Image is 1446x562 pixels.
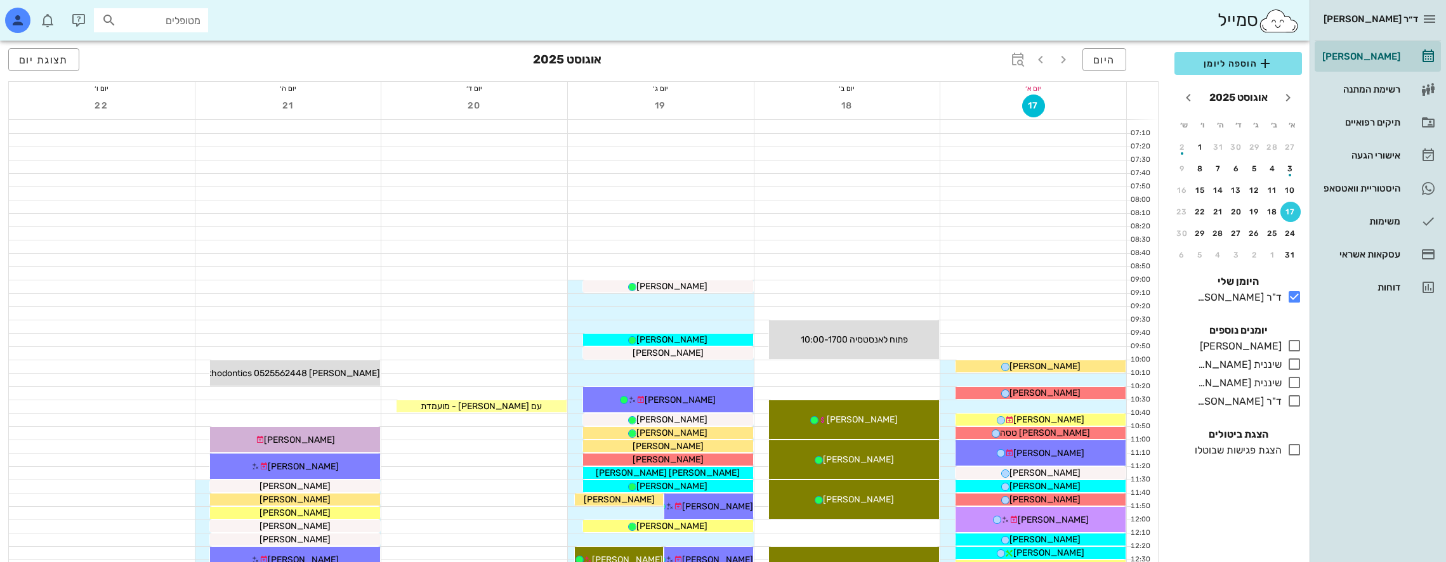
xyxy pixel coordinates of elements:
div: סמייל [1218,7,1299,34]
div: ד"ר [PERSON_NAME] [1192,394,1282,409]
span: היום [1093,54,1115,66]
button: 20 [463,95,486,117]
span: 17 [1023,100,1044,111]
button: 29 [1190,223,1211,244]
button: הוספה ליומן [1174,52,1302,75]
div: 23 [1172,207,1192,216]
div: יום ג׳ [568,82,754,95]
span: [PERSON_NAME] [682,501,753,512]
button: היום [1082,48,1126,71]
button: 25 [1263,223,1283,244]
span: 21 [277,100,299,111]
h4: היומן שלי [1174,274,1302,289]
div: 10:20 [1127,381,1153,392]
button: 6 [1226,159,1247,179]
button: 30 [1172,223,1192,244]
button: 21 [277,95,299,117]
div: 11:20 [1127,461,1153,472]
span: [PERSON_NAME] [1009,494,1081,505]
div: 11 [1263,186,1283,195]
button: 23 [1172,202,1192,222]
span: [PERSON_NAME] [260,534,331,545]
th: ב׳ [1266,114,1282,136]
button: 3 [1226,245,1247,265]
div: 07:20 [1127,141,1153,152]
span: [PERSON_NAME] [1013,547,1084,558]
button: 28 [1263,137,1283,157]
button: 31 [1280,245,1301,265]
span: תג [37,10,45,18]
div: 6 [1226,164,1247,173]
th: ד׳ [1230,114,1246,136]
div: 2 [1244,251,1265,259]
span: [PERSON_NAME] [636,334,707,345]
div: 20 [1226,207,1247,216]
span: [PERSON_NAME] [823,494,894,505]
button: 4 [1263,159,1283,179]
div: 28 [1208,229,1228,238]
div: 09:10 [1127,288,1153,299]
button: 2 [1172,137,1192,157]
div: 16 [1172,186,1192,195]
div: היסטוריית וואטסאפ [1320,183,1400,193]
div: תיקים רפואיים [1320,117,1400,127]
h3: אוגוסט 2025 [533,48,601,74]
span: [PERSON_NAME] [1009,481,1081,492]
span: [PERSON_NAME] [636,428,707,438]
button: 29 [1244,137,1265,157]
div: 24 [1280,229,1301,238]
div: 11:40 [1127,488,1153,499]
button: 31 [1208,137,1228,157]
div: 08:40 [1127,248,1153,259]
div: שיננית [PERSON_NAME] [1192,357,1282,372]
span: [PERSON_NAME] [1009,534,1081,545]
span: [PERSON_NAME] [1018,514,1089,525]
div: 07:10 [1127,128,1153,139]
button: 17 [1022,95,1045,117]
div: [PERSON_NAME] [1320,51,1400,62]
span: פתוח לאנסטסיה 10:00-1700 [801,334,908,345]
div: 10:10 [1127,368,1153,379]
button: תצוגת יום [8,48,79,71]
div: 14 [1208,186,1228,195]
div: אישורי הגעה [1320,150,1400,160]
span: [PERSON_NAME] [1013,414,1084,425]
span: [PERSON_NAME] [633,441,704,452]
a: היסטוריית וואטסאפ [1315,173,1441,204]
div: 12:10 [1127,528,1153,539]
a: דוחות [1315,272,1441,303]
div: שיננית [PERSON_NAME] [1192,376,1282,391]
button: 27 [1280,137,1301,157]
button: חודש שעבר [1277,86,1299,109]
div: 15 [1190,186,1211,195]
a: תיקים רפואיים [1315,107,1441,138]
th: ש׳ [1176,114,1192,136]
div: 13 [1226,186,1247,195]
span: [PERSON_NAME] [1009,388,1081,398]
div: 08:30 [1127,235,1153,245]
button: 28 [1208,223,1228,244]
div: 09:00 [1127,275,1153,285]
div: 27 [1226,229,1247,238]
button: 11 [1263,180,1283,200]
button: 1 [1190,137,1211,157]
button: 24 [1280,223,1301,244]
div: הצגת פגישות שבוטלו [1190,443,1282,458]
span: [PERSON_NAME] [1009,361,1081,372]
div: 09:30 [1127,315,1153,325]
span: 18 [836,100,858,111]
span: [PERSON_NAME] [636,281,707,292]
div: דוחות [1320,282,1400,292]
div: יום ד׳ [381,82,567,95]
div: 12:00 [1127,514,1153,525]
span: [PERSON_NAME] [260,494,331,505]
div: 8 [1190,164,1211,173]
div: 31 [1208,143,1228,152]
span: [PERSON_NAME] [PERSON_NAME] [596,467,740,478]
div: 31 [1280,251,1301,259]
button: 17 [1280,202,1301,222]
a: עסקאות אשראי [1315,239,1441,270]
div: 4 [1263,164,1283,173]
button: 18 [1263,202,1283,222]
button: 18 [836,95,858,117]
